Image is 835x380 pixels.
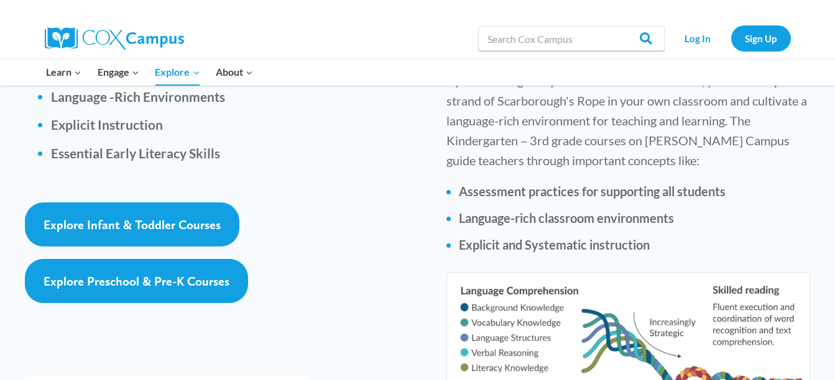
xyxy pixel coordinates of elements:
[39,59,90,85] button: Child menu of Learn
[39,59,261,85] nav: Primary Navigation
[45,27,184,50] img: Cox Campus
[671,25,725,51] a: Log In
[51,145,220,161] b: Essential Early Literacy Skills
[25,259,248,303] a: Explore Preschool & Pre-K Courses
[459,237,650,252] strong: Explicit and Systematic instruction
[446,71,810,170] p: By maximizing every interaction with students, you'll develop each strand of Scarborough's Rope i...
[731,25,791,51] a: Sign Up
[51,117,163,132] b: Explicit Instruction
[90,59,147,85] button: Child menu of Engage
[459,210,674,225] strong: Language-rich classroom environments
[671,25,791,51] nav: Secondary Navigation
[44,217,221,232] span: Explore Infant & Toddler Courses
[208,59,261,85] button: Child menu of About
[459,184,726,199] strong: Assessment practices for supporting all students
[478,26,665,51] input: Search Cox Campus
[51,89,225,104] b: Language -Rich Environments
[25,202,239,247] a: Explore Infant & Toddler Courses
[44,274,229,289] span: Explore Preschool & Pre-K Courses
[147,59,208,85] button: Child menu of Explore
